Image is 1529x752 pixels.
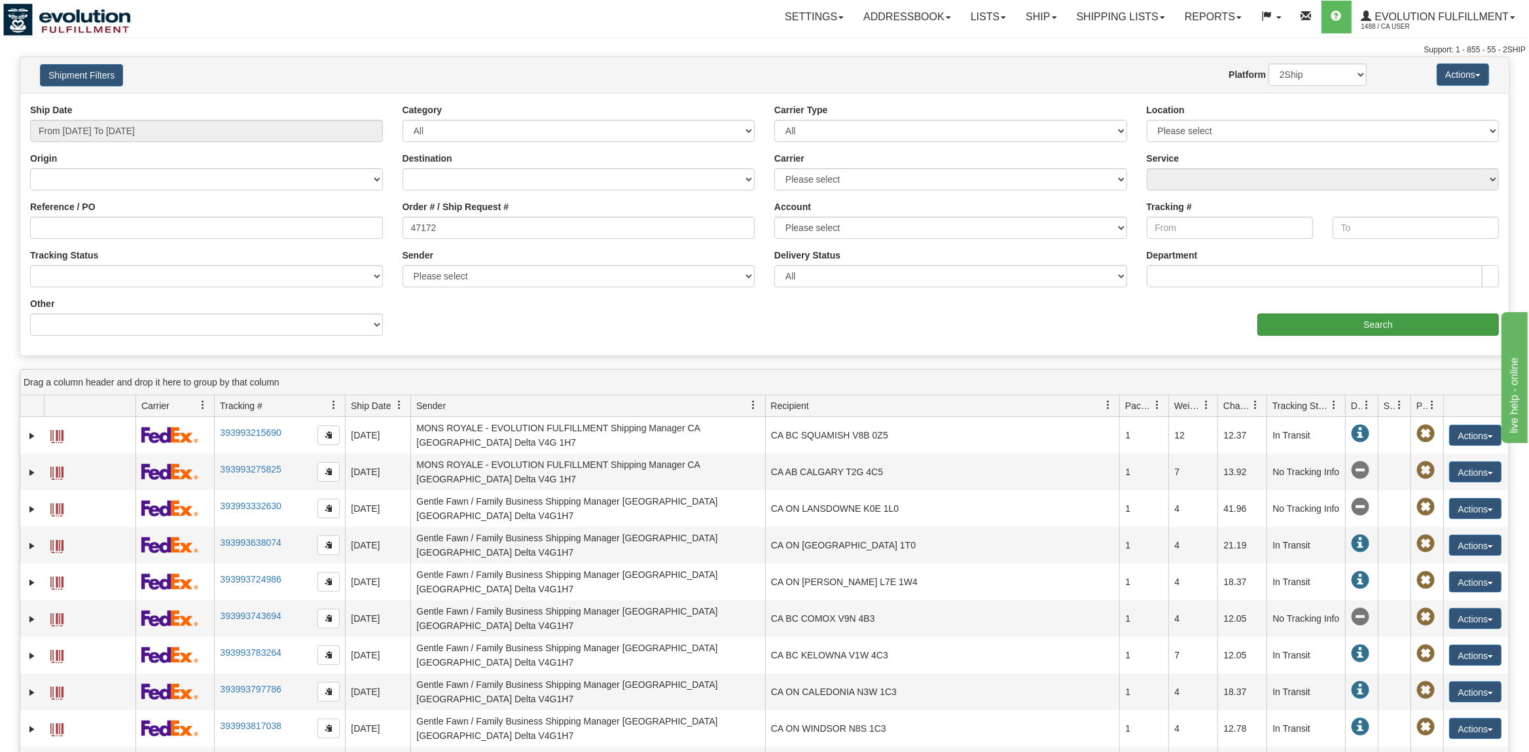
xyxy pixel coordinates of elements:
td: [DATE] [345,600,410,637]
div: grid grouping header [20,370,1509,395]
td: CA ON [PERSON_NAME] L7E 1W4 [765,564,1120,600]
td: Gentle Fawn / Family Business Shipping Manager [GEOGRAPHIC_DATA] [GEOGRAPHIC_DATA] Delta V4G1H7 [410,527,765,564]
td: CA ON WINDSOR N8S 1C3 [765,710,1120,747]
div: Support: 1 - 855 - 55 - 2SHIP [3,45,1526,56]
td: [DATE] [345,417,410,454]
td: 4 [1168,490,1217,527]
a: 393993275825 [220,464,281,474]
a: Delivery Status filter column settings [1356,394,1378,416]
button: Actions [1449,718,1502,739]
td: 4 [1168,600,1217,637]
td: Gentle Fawn / Family Business Shipping Manager [GEOGRAPHIC_DATA] [GEOGRAPHIC_DATA] Delta V4G1H7 [410,564,765,600]
span: In Transit [1351,535,1369,553]
span: In Transit [1351,571,1369,590]
button: Copy to clipboard [317,425,340,445]
span: Charge [1223,399,1251,412]
td: In Transit [1267,637,1345,673]
label: Delivery Status [774,249,840,262]
a: Label [50,717,63,738]
a: Expand [26,503,39,516]
a: Expand [26,576,39,589]
td: CA ON [GEOGRAPHIC_DATA] 1T0 [765,527,1120,564]
img: 2 - FedEx Express® [141,720,198,736]
td: 12 [1168,417,1217,454]
img: logo1488.jpg [3,3,131,36]
a: 393993817038 [220,721,281,731]
a: Expand [26,649,39,662]
span: Pickup Not Assigned [1416,681,1435,700]
a: Tracking Status filter column settings [1323,394,1345,416]
a: Expand [26,723,39,736]
span: Evolution Fulfillment [1372,11,1509,22]
a: Expand [26,466,39,479]
td: No Tracking Info [1267,454,1345,490]
a: 393993783264 [220,647,281,658]
span: No Tracking Info [1351,608,1369,626]
td: 12.78 [1217,710,1267,747]
td: Gentle Fawn / Family Business Shipping Manager [GEOGRAPHIC_DATA] [GEOGRAPHIC_DATA] Delta V4G1H7 [410,600,765,637]
span: Pickup Not Assigned [1416,461,1435,480]
a: 393993743694 [220,611,281,621]
a: Label [50,571,63,592]
span: Ship Date [351,399,391,412]
span: Pickup Not Assigned [1416,571,1435,590]
span: Pickup Not Assigned [1416,535,1435,553]
span: Sender [416,399,446,412]
label: Tracking # [1147,200,1192,213]
label: Origin [30,152,57,165]
span: Pickup Not Assigned [1416,498,1435,516]
img: 2 - FedEx Express® [141,537,198,553]
span: Pickup Not Assigned [1416,645,1435,663]
input: From [1147,217,1313,239]
label: Category [403,103,442,116]
span: In Transit [1351,681,1369,700]
a: Label [50,461,63,482]
img: 2 - FedEx Express® [141,647,198,663]
button: Actions [1449,645,1502,666]
input: Search [1257,313,1499,336]
td: 18.37 [1217,673,1267,710]
a: Expand [26,613,39,626]
label: Location [1147,103,1185,116]
span: 1488 / CA User [1361,20,1460,33]
span: No Tracking Info [1351,461,1369,480]
td: 1 [1119,417,1168,454]
a: Reports [1175,1,1251,33]
td: MONS ROYALE - EVOLUTION FULFILLMENT Shipping Manager CA [GEOGRAPHIC_DATA] Delta V4G 1H7 [410,454,765,490]
img: 2 - FedEx Express® [141,683,198,700]
td: [DATE] [345,454,410,490]
button: Actions [1437,63,1489,86]
button: Copy to clipboard [317,719,340,738]
a: Ship Date filter column settings [388,394,410,416]
button: Shipment Filters [40,64,123,86]
img: 2 - FedEx Express® [141,610,198,626]
span: Shipment Issues [1384,399,1395,412]
span: Packages [1125,399,1153,412]
td: 18.37 [1217,564,1267,600]
span: Weight [1174,399,1202,412]
td: CA ON LANSDOWNE K0E 1L0 [765,490,1120,527]
span: Pickup Not Assigned [1416,608,1435,626]
label: Carrier Type [774,103,827,116]
a: 393993638074 [220,537,281,548]
a: Lists [961,1,1016,33]
label: Platform [1229,68,1266,81]
span: Carrier [141,399,170,412]
td: CA BC SQUAMISH V8B 0Z5 [765,417,1120,454]
button: Copy to clipboard [317,682,340,702]
span: Delivery Status [1351,399,1362,412]
a: Expand [26,539,39,552]
td: 12.05 [1217,600,1267,637]
td: No Tracking Info [1267,490,1345,527]
a: Carrier filter column settings [192,394,214,416]
label: Account [774,200,811,213]
label: Department [1147,249,1198,262]
a: 393993797786 [220,684,281,694]
button: Copy to clipboard [317,535,340,555]
a: Label [50,534,63,555]
td: [DATE] [345,637,410,673]
span: In Transit [1351,645,1369,663]
a: Label [50,424,63,445]
img: 2 - FedEx Express® [141,573,198,590]
td: Gentle Fawn / Family Business Shipping Manager [GEOGRAPHIC_DATA] [GEOGRAPHIC_DATA] Delta V4G1H7 [410,490,765,527]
